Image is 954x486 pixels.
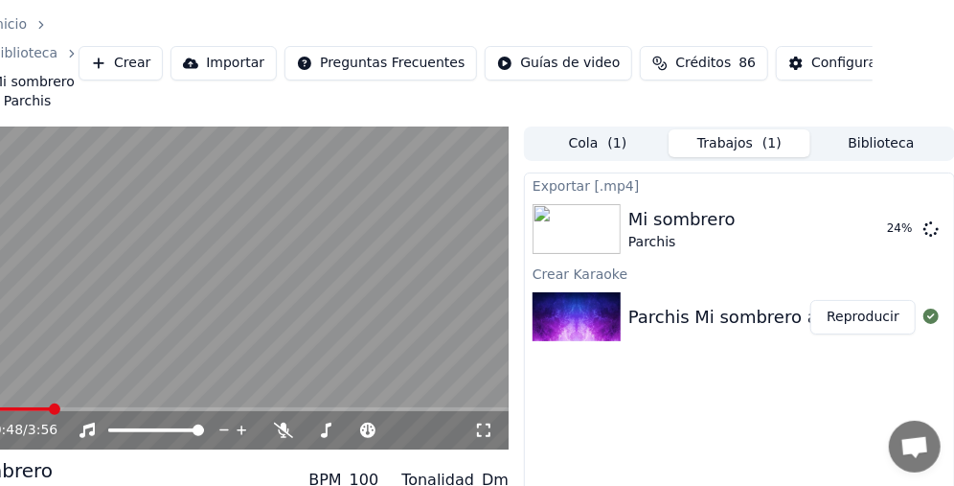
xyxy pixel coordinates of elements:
[762,134,782,153] span: ( 1 )
[284,46,477,81] button: Preguntas Frecuentes
[170,46,277,81] button: Importar
[887,221,916,237] div: 24 %
[79,46,163,81] button: Crear
[738,54,756,73] span: 86
[889,421,941,473] div: Chat abierto
[810,129,952,157] button: Biblioteca
[669,129,810,157] button: Trabajos
[628,233,736,252] div: Parchis
[525,174,954,197] div: Exportar [.mp4]
[525,262,954,285] div: Crear Karaoke
[810,300,916,335] button: Reproducir
[640,46,768,81] button: Créditos86
[485,46,632,81] button: Guías de video
[628,304,844,331] div: Parchis Mi sombrero alon
[28,421,57,440] span: 3:56
[776,46,917,81] button: Configuración
[527,129,669,157] button: Cola
[628,206,736,233] div: Mi sombrero
[607,134,626,153] span: ( 1 )
[675,54,731,73] span: Créditos
[811,54,904,73] div: Configuración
